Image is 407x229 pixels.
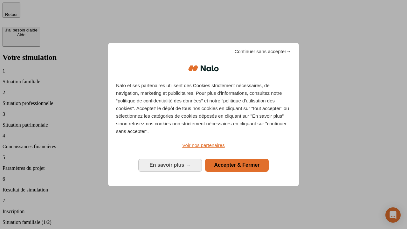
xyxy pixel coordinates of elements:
button: En savoir plus: Configurer vos consentements [138,159,202,171]
span: Voir nos partenaires [182,142,224,148]
button: Accepter & Fermer: Accepter notre traitement des données et fermer [205,159,269,171]
img: Logo [188,59,219,78]
span: En savoir plus → [149,162,191,168]
span: Accepter & Fermer [214,162,259,168]
span: Continuer sans accepter→ [234,48,291,55]
p: Nalo et ses partenaires utilisent des Cookies strictement nécessaires, de navigation, marketing e... [116,82,291,135]
a: Voir nos partenaires [116,142,291,149]
div: Bienvenue chez Nalo Gestion du consentement [108,43,299,186]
